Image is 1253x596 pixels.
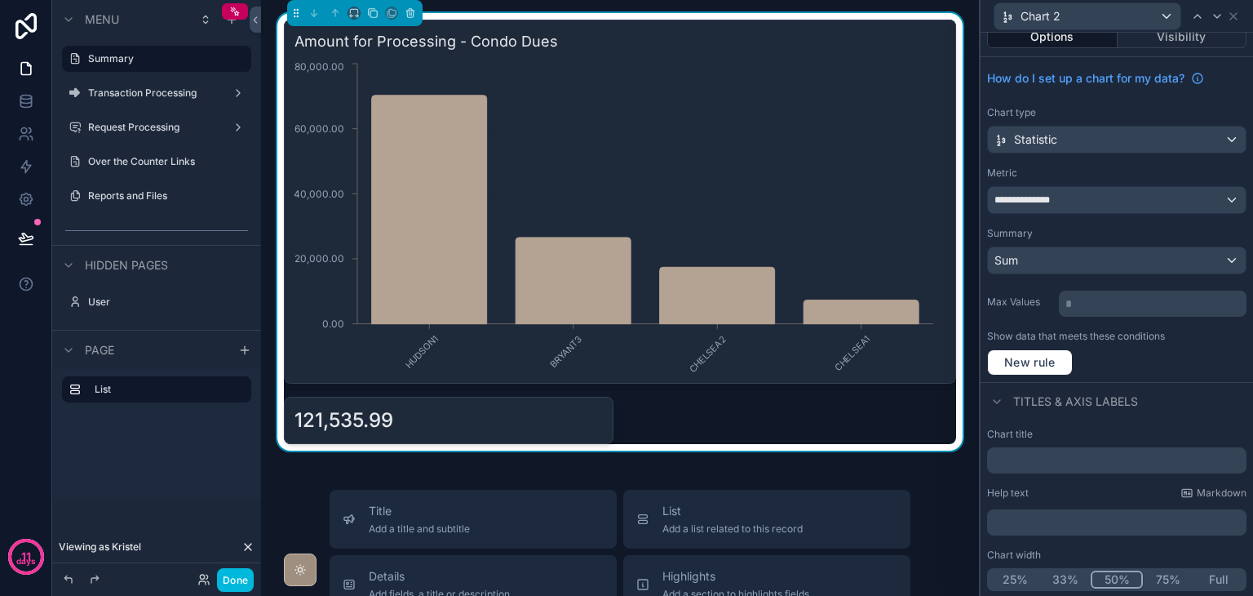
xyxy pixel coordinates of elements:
button: Done [217,568,254,592]
label: Help text [987,487,1029,500]
label: Chart type [987,106,1036,119]
div: scrollable content [52,369,261,419]
label: Summary [88,52,241,65]
tspan: 80,000.00 [294,60,344,73]
span: Statistic [1014,131,1057,148]
span: Page [85,342,114,358]
div: chart [294,60,945,373]
h3: Amount for Processing - Condo Dues [294,30,945,53]
span: Chart 2 [1021,8,1060,24]
span: Viewing as Kristel [59,540,141,554]
button: New rule [987,349,1073,376]
span: List [662,503,803,519]
text: CHELSEA1 [832,333,872,373]
span: New rule [998,355,1062,370]
span: Menu [85,11,119,28]
label: Metric [987,167,1017,180]
a: Markdown [1180,487,1246,500]
button: Statistic [987,126,1246,153]
span: Title [369,503,470,519]
text: BRYANT3 [547,333,584,370]
div: scrollable content [987,506,1246,536]
button: Options [987,25,1118,48]
span: Titles & Axis labels [1013,394,1138,410]
label: Summary [987,227,1033,240]
div: scrollable content [1059,287,1246,317]
label: Chart width [987,549,1041,562]
button: Visibility [1118,25,1247,48]
label: Over the Counter Links [88,155,241,168]
tspan: 0.00 [322,318,344,330]
button: ListAdd a list related to this record [623,490,910,549]
tspan: 60,000.00 [294,122,344,135]
span: Hidden pages [85,257,168,274]
text: CHELSEA2 [687,333,728,375]
tspan: 40,000.00 [294,188,344,200]
label: List [95,383,238,396]
a: How do I set up a chart for my data? [987,70,1204,87]
label: Show data that meets these conditions [987,330,1165,343]
p: days [16,555,36,568]
label: Chart title [987,428,1033,441]
label: Reports and Files [88,189,241,202]
button: 33% [1040,571,1091,589]
span: Details [369,568,510,585]
label: Transaction Processing [88,87,219,100]
button: 75% [1143,571,1193,589]
label: Request Processing [88,121,219,134]
tspan: 20,000.00 [294,252,344,265]
span: Add a title and subtitle [369,523,470,536]
label: Max Values [987,296,1052,309]
span: Sum [994,252,1018,269]
div: 121,535.99 [294,407,393,434]
button: 25% [990,571,1040,589]
span: Add a list related to this record [662,523,803,536]
label: User [88,296,241,309]
span: How do I set up a chart for my data? [987,70,1184,87]
button: Full [1193,571,1244,589]
text: HUDSON1 [403,333,441,371]
span: Markdown [1197,487,1246,500]
button: 50% [1091,571,1143,589]
button: TitleAdd a title and subtitle [330,490,617,549]
span: Highlights [662,568,809,585]
button: Sum [987,247,1246,274]
button: Chart 2 [994,2,1181,30]
p: 11 [21,549,31,565]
